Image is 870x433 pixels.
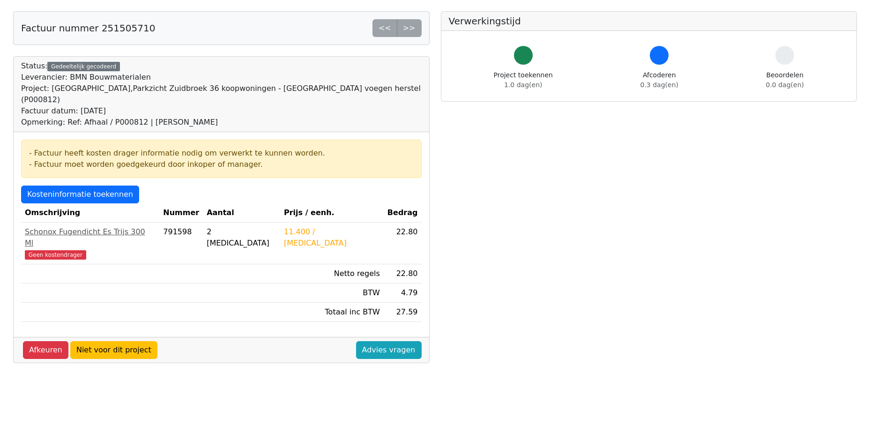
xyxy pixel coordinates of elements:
div: Project toekennen [494,70,553,90]
th: Prijs / eenh. [280,203,384,223]
th: Bedrag [384,203,422,223]
td: 27.59 [384,303,422,322]
div: Project: [GEOGRAPHIC_DATA],Parkzicht Zuidbroek 36 koopwoningen - [GEOGRAPHIC_DATA] voegen herstel... [21,83,422,105]
td: Totaal inc BTW [280,303,384,322]
span: Geen kostendrager [25,250,86,260]
h5: Factuur nummer 251505710 [21,22,155,34]
td: 791598 [159,223,203,264]
div: Afcoderen [640,70,678,90]
td: 22.80 [384,223,422,264]
div: 11.400 / [MEDICAL_DATA] [284,226,380,249]
td: Netto regels [280,264,384,284]
div: Gedeeltelijk gecodeerd [47,62,120,71]
th: Nummer [159,203,203,223]
td: 22.80 [384,264,422,284]
div: 2 [MEDICAL_DATA] [207,226,276,249]
span: 0.0 dag(en) [766,81,804,89]
div: Beoordelen [766,70,804,90]
div: Factuur datum: [DATE] [21,105,422,117]
div: Status: [21,60,422,128]
span: 0.3 dag(en) [640,81,678,89]
div: - Factuur heeft kosten drager informatie nodig om verwerkt te kunnen worden. [29,148,414,159]
a: Niet voor dit project [70,341,157,359]
td: 4.79 [384,284,422,303]
a: Afkeuren [23,341,68,359]
a: Kosteninformatie toekennen [21,186,139,203]
a: Schonox Fugendicht Es Trijs 300 MlGeen kostendrager [25,226,156,260]
div: Schonox Fugendicht Es Trijs 300 Ml [25,226,156,249]
h5: Verwerkingstijd [449,15,849,27]
div: Leverancier: BMN Bouwmaterialen [21,72,422,83]
span: 1.0 dag(en) [504,81,542,89]
th: Omschrijving [21,203,159,223]
div: Opmerking: Ref: Afhaal / P000812 | [PERSON_NAME] [21,117,422,128]
th: Aantal [203,203,280,223]
td: BTW [280,284,384,303]
div: - Factuur moet worden goedgekeurd door inkoper of manager. [29,159,414,170]
a: Advies vragen [356,341,422,359]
